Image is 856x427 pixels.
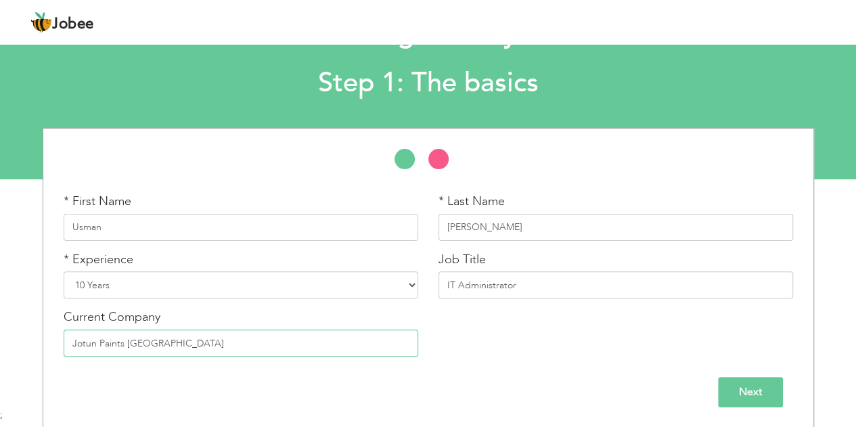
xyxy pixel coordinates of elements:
[64,193,131,210] label: * First Name
[52,17,94,32] span: Jobee
[438,193,505,210] label: * Last Name
[718,377,783,407] input: Next
[64,309,160,326] label: Current Company
[438,251,486,269] label: Job Title
[64,251,133,269] label: * Experience
[30,12,52,33] img: jobee.io
[117,66,739,101] h2: Step 1: The basics
[117,17,739,52] h1: Let's get buzzy!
